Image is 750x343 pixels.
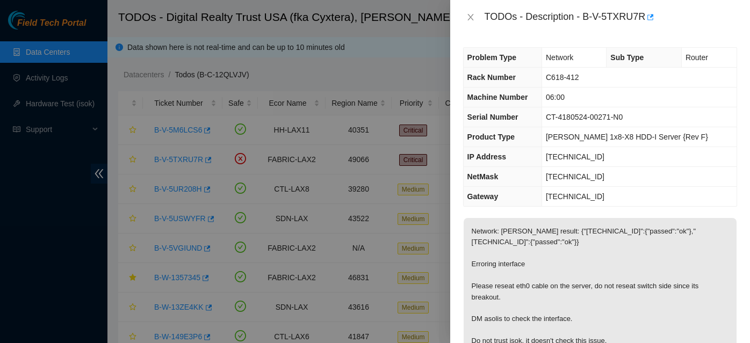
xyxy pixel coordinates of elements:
[467,53,517,62] span: Problem Type
[546,53,573,62] span: Network
[467,152,506,161] span: IP Address
[467,113,518,121] span: Serial Number
[686,53,708,62] span: Router
[546,152,604,161] span: [TECHNICAL_ID]
[546,133,708,141] span: [PERSON_NAME] 1x8-X8 HDD-I Server {Rev F}
[467,192,499,201] span: Gateway
[467,172,499,181] span: NetMask
[546,73,579,82] span: C618-412
[610,53,644,62] span: Sub Type
[467,133,515,141] span: Product Type
[463,12,478,23] button: Close
[546,192,604,201] span: [TECHNICAL_ID]
[485,9,737,26] div: TODOs - Description - B-V-5TXRU7R
[467,73,516,82] span: Rack Number
[546,172,604,181] span: [TECHNICAL_ID]
[546,93,565,101] span: 06:00
[466,13,475,21] span: close
[467,93,528,101] span: Machine Number
[546,113,623,121] span: CT-4180524-00271-N0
